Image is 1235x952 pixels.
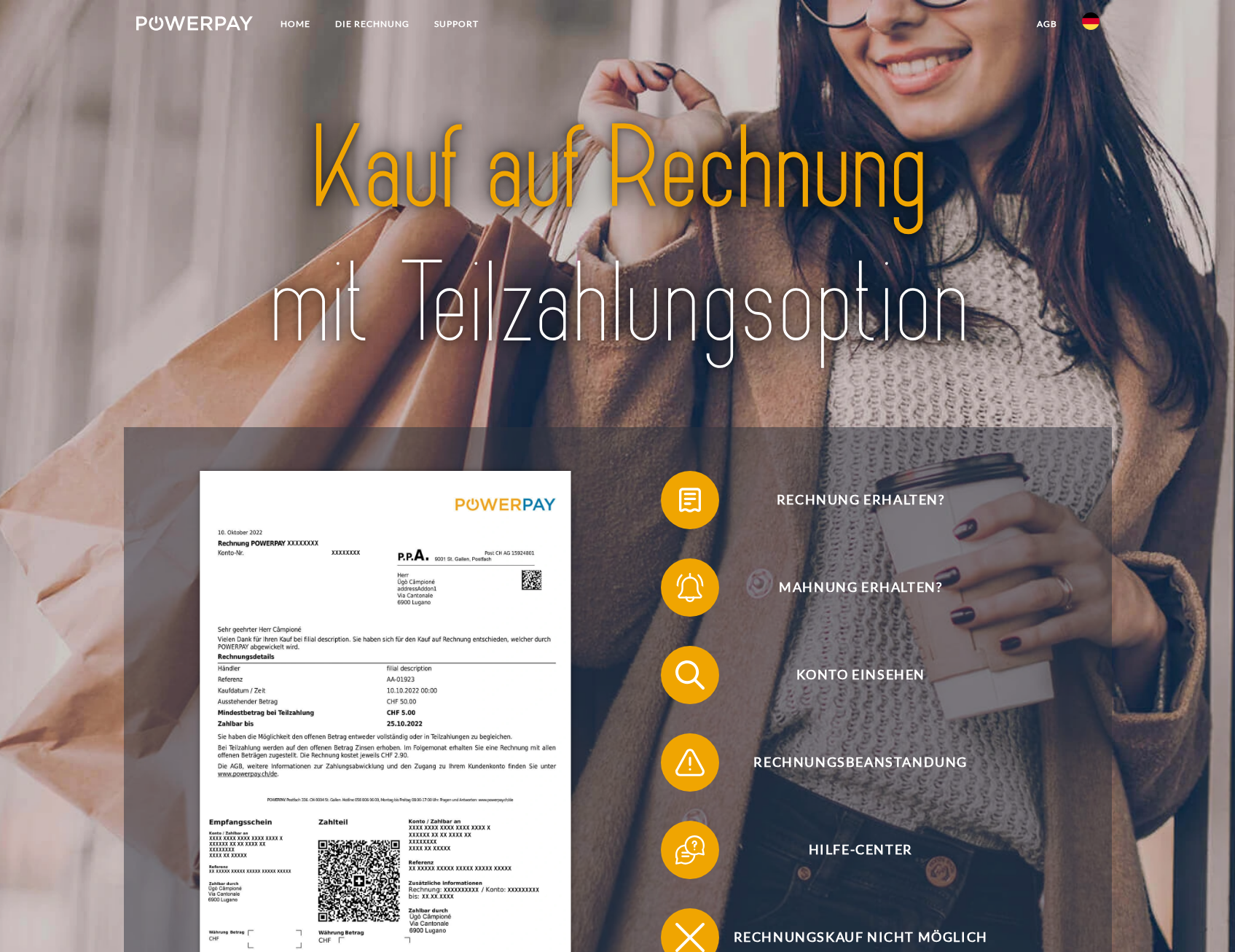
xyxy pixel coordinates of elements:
button: Mahnung erhalten? [661,558,1040,617]
button: Konto einsehen [661,646,1040,704]
img: qb_bell.svg [672,569,708,606]
span: Mahnung erhalten? [682,558,1039,617]
img: qb_warning.svg [672,744,708,781]
button: Rechnung erhalten? [661,471,1040,529]
a: agb [1024,11,1070,37]
img: qb_search.svg [672,657,708,693]
span: Rechnung erhalten? [682,471,1039,529]
span: Konto einsehen [682,646,1039,704]
a: DIE RECHNUNG [323,11,422,37]
a: SUPPORT [422,11,491,37]
img: de [1082,12,1099,30]
img: logo-powerpay-white.svg [136,16,254,31]
img: qb_bill.svg [672,482,708,518]
button: Rechnungsbeanstandung [661,733,1040,792]
button: Hilfe-Center [661,821,1040,879]
a: Home [268,11,323,37]
img: title-powerpay_de.svg [184,95,1052,378]
span: Rechnungsbeanstandung [682,733,1039,792]
span: Hilfe-Center [682,821,1039,879]
img: qb_help.svg [672,832,708,868]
